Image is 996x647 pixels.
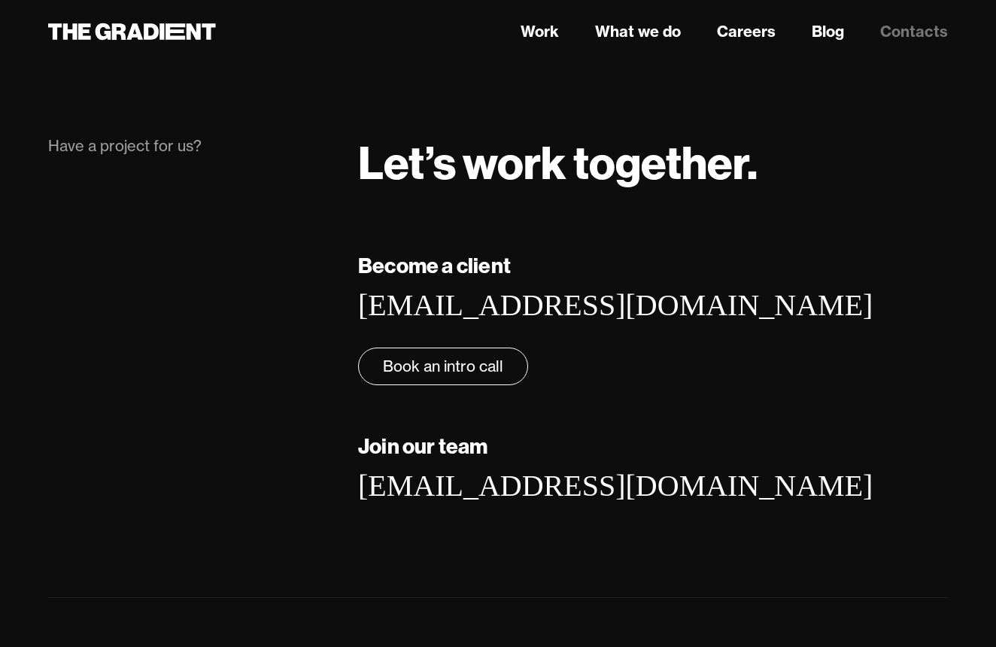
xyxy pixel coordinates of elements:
[48,135,328,156] div: Have a project for us?
[358,288,873,322] a: [EMAIL_ADDRESS][DOMAIN_NAME]‍
[358,469,873,503] a: [EMAIL_ADDRESS][DOMAIN_NAME]
[521,20,559,43] a: Work
[812,20,844,43] a: Blog
[880,20,948,43] a: Contacts
[358,348,528,385] a: Book an intro call
[358,433,488,459] strong: Join our team
[595,20,681,43] a: What we do
[358,252,511,278] strong: Become a client
[717,20,776,43] a: Careers
[358,134,758,191] strong: Let’s work together.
